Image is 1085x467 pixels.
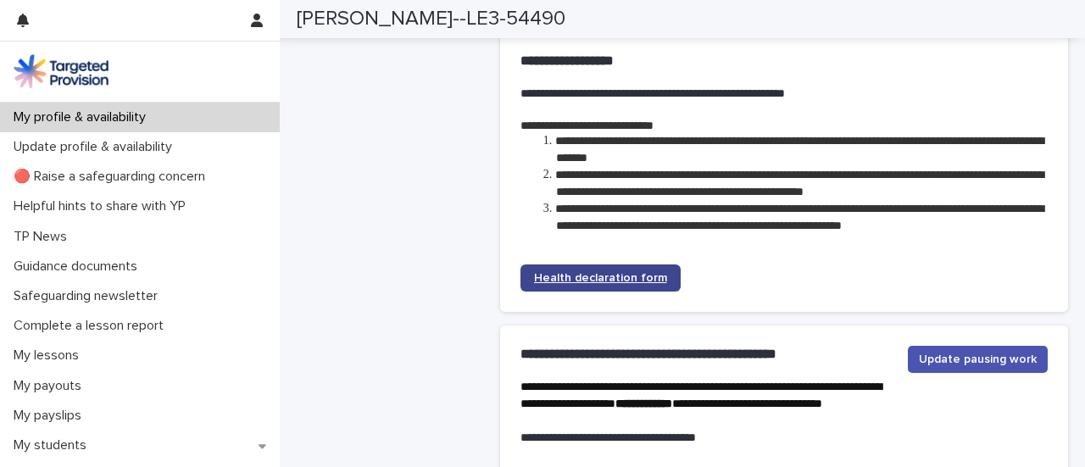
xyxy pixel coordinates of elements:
[297,7,565,31] h2: [PERSON_NAME]--LE3-54490
[7,408,95,424] p: My payslips
[908,346,1048,373] button: Update pausing work
[520,264,681,292] a: Health declaration form
[7,437,100,453] p: My students
[7,229,81,245] p: TP News
[7,169,219,185] p: 🔴 Raise a safeguarding concern
[7,318,177,334] p: Complete a lesson report
[7,347,92,364] p: My lessons
[7,109,159,125] p: My profile & availability
[919,351,1037,368] span: Update pausing work
[534,272,667,284] span: Health declaration form
[7,198,199,214] p: Helpful hints to share with YP
[14,54,108,88] img: M5nRWzHhSzIhMunXDL62
[7,288,171,304] p: Safeguarding newsletter
[7,259,151,275] p: Guidance documents
[7,378,95,394] p: My payouts
[7,139,186,155] p: Update profile & availability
